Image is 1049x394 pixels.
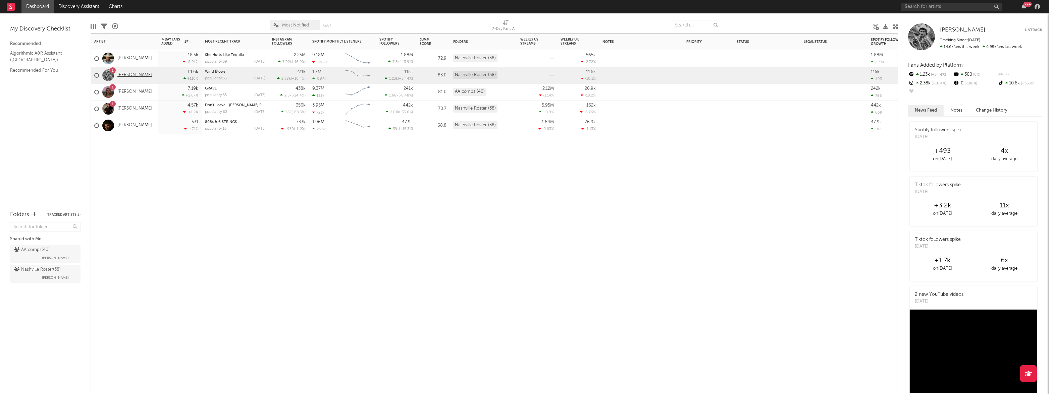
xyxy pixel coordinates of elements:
[737,40,780,44] div: Status
[453,40,504,44] div: Folders
[117,72,152,78] a: [PERSON_NAME]
[972,73,980,77] span: 0 %
[10,25,81,33] div: My Discovery Checklist
[871,77,882,81] div: 493
[911,155,974,163] div: on [DATE]
[388,127,413,131] div: ( )
[343,84,373,101] svg: Chart title
[10,265,81,283] a: Nashville Roster(38)[PERSON_NAME]
[205,120,265,124] div: 808s & 6 STRINGS
[911,202,974,210] div: +3.2k
[312,53,324,57] div: 9.18M
[254,127,265,131] div: [DATE]
[930,73,946,77] span: +3.44 %
[205,104,265,107] div: Don't Leave - Jolene Remix
[998,70,1042,79] div: --
[581,76,596,81] div: -10.1 %
[931,82,946,85] span: +10.4 %
[312,103,324,108] div: 3.95M
[871,86,881,91] div: 242k
[296,120,306,124] div: 733k
[400,127,412,131] span: +15.3 %
[602,40,670,44] div: Notes
[974,265,1036,273] div: daily average
[940,45,1022,49] span: 6.95k fans last week
[974,202,1036,210] div: 11 x
[188,53,198,57] div: 18.5k
[915,243,961,250] div: [DATE]
[205,93,227,97] div: popularity: 55
[404,70,413,74] div: 115k
[385,76,413,81] div: ( )
[871,60,884,64] div: 2.73k
[343,101,373,117] svg: Chart title
[296,103,306,108] div: 356k
[388,60,413,64] div: ( )
[389,94,399,97] span: 1.68k
[974,155,1036,163] div: daily average
[280,93,306,97] div: ( )
[285,127,294,131] span: -930
[10,67,74,74] a: Recommended For You
[1021,4,1026,9] button: 99+
[974,210,1036,218] div: daily average
[312,70,321,74] div: 1.7M
[580,110,596,114] div: -6.76 %
[492,17,519,36] div: 7-Day Fans Added (7-Day Fans Added)
[915,134,962,140] div: [DATE]
[312,127,326,131] div: 23.3k
[492,25,519,33] div: 7-Day Fans Added (7-Day Fans Added)
[908,70,953,79] div: 1.23k
[282,60,292,64] span: 7.92k
[297,70,306,74] div: 271k
[278,60,306,64] div: ( )
[871,127,881,131] div: 182
[14,246,50,254] div: AA comps ( 40 )
[804,40,847,44] div: Legal Status
[399,77,412,81] span: +3.44 %
[974,147,1036,155] div: 4 x
[10,235,81,243] div: Shared with Me
[453,88,486,96] div: AA comps (40)
[272,38,296,46] div: Instagram Followers
[254,93,265,97] div: [DATE]
[254,77,265,80] div: [DATE]
[293,111,305,114] span: -68.3 %
[293,94,305,97] span: -24.4 %
[312,120,324,124] div: 1.96M
[940,45,979,49] span: 14.6k fans this week
[453,71,497,79] div: Nashville Roster (38)
[254,110,265,114] div: [DATE]
[453,105,497,113] div: Nashville Roster (38)
[539,93,554,97] div: -1.14 %
[911,210,974,218] div: on [DATE]
[312,93,324,98] div: 133k
[312,86,324,91] div: 9.37M
[205,53,244,57] a: She Hurts Like Tequila
[392,60,400,64] span: 7.3k
[1025,27,1042,34] button: Untrack
[420,105,447,113] div: 70.7
[953,70,997,79] div: 300
[1020,82,1035,85] span: +363 %
[91,17,96,36] div: Edit Columns
[254,60,265,64] div: [DATE]
[915,291,963,298] div: 2 new YouTube videos
[183,60,198,64] div: -8.91 %
[281,127,306,131] div: ( )
[183,76,198,81] div: +110 %
[281,110,306,114] div: ( )
[205,77,227,80] div: popularity: 53
[343,117,373,134] svg: Chart title
[205,110,227,114] div: popularity: 62
[312,110,324,115] div: -23k
[10,50,74,63] a: Algorithmic A&R Assistant ([GEOGRAPHIC_DATA])
[401,60,412,64] span: -13.9 %
[277,76,306,81] div: ( )
[385,93,413,97] div: ( )
[296,86,306,91] div: 438k
[915,182,961,189] div: Tiktok followers spike
[908,105,944,116] button: News Feed
[205,120,237,124] a: 808s & 6 STRINGS
[871,93,882,98] div: 786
